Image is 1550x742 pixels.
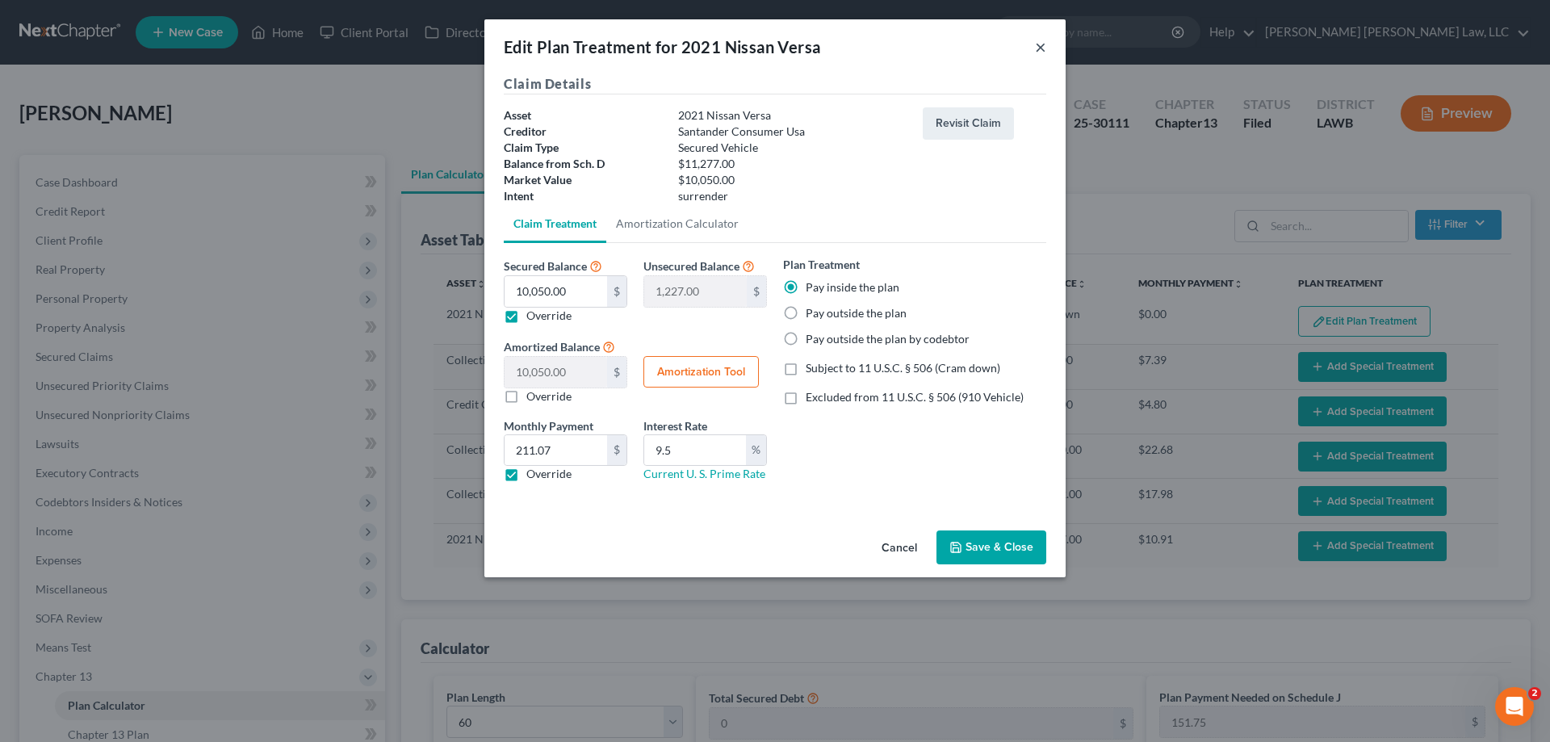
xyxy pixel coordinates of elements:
[670,140,915,156] div: Secured Vehicle
[496,172,670,188] div: Market Value
[1495,687,1534,726] iframe: Intercom live chat
[505,276,607,307] input: 0.00
[526,388,572,405] label: Override
[806,390,1024,404] span: Excluded from 11 U.S.C. § 506 (910 Vehicle)
[607,357,626,388] div: $
[643,467,765,480] a: Current U. S. Prime Rate
[1528,687,1541,700] span: 2
[643,356,759,388] button: Amortization Tool
[1035,37,1046,57] button: ×
[670,107,915,124] div: 2021 Nissan Versa
[526,308,572,324] label: Override
[644,435,746,466] input: 0.00
[936,530,1046,564] button: Save & Close
[670,156,915,172] div: $11,277.00
[746,435,766,466] div: %
[504,204,606,243] a: Claim Treatment
[806,279,899,296] label: Pay inside the plan
[504,74,1046,94] h5: Claim Details
[606,204,748,243] a: Amortization Calculator
[806,331,970,347] label: Pay outside the plan by codebtor
[670,124,915,140] div: Santander Consumer Usa
[644,276,747,307] input: 0.00
[607,276,626,307] div: $
[747,276,766,307] div: $
[496,156,670,172] div: Balance from Sch. D
[504,259,587,273] span: Secured Balance
[505,435,607,466] input: 0.00
[504,340,600,354] span: Amortized Balance
[869,532,930,564] button: Cancel
[505,357,607,388] input: 0.00
[607,435,626,466] div: $
[806,361,1000,375] span: Subject to 11 U.S.C. § 506 (Cram down)
[923,107,1014,140] button: Revisit Claim
[526,466,572,482] label: Override
[504,36,820,58] div: Edit Plan Treatment for 2021 Nissan Versa
[496,124,670,140] div: Creditor
[643,259,739,273] span: Unsecured Balance
[670,188,915,204] div: surrender
[670,172,915,188] div: $10,050.00
[496,107,670,124] div: Asset
[504,417,593,434] label: Monthly Payment
[643,417,707,434] label: Interest Rate
[806,305,907,321] label: Pay outside the plan
[783,256,860,273] label: Plan Treatment
[496,188,670,204] div: Intent
[496,140,670,156] div: Claim Type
